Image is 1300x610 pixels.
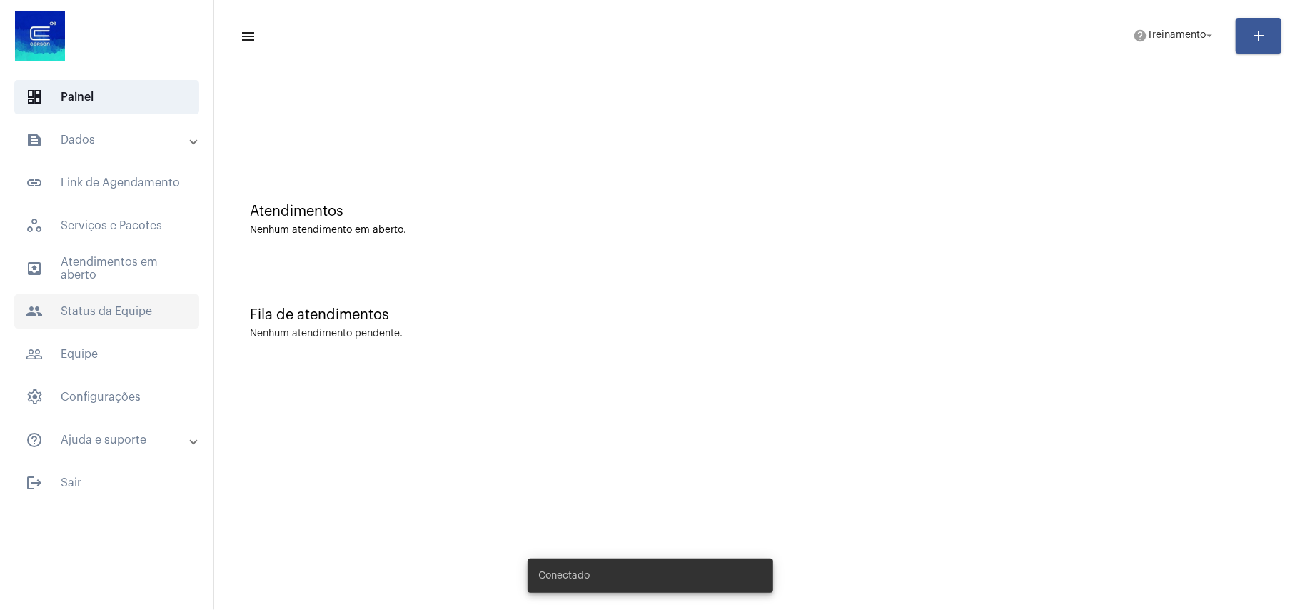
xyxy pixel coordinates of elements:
[14,209,199,243] span: Serviços e Pacotes
[1133,29,1147,43] mat-icon: help
[26,131,191,149] mat-panel-title: Dados
[250,225,1264,236] div: Nenhum atendimento em aberto.
[250,204,1264,219] div: Atendimentos
[26,89,43,106] span: sidenav icon
[26,131,43,149] mat-icon: sidenav icon
[14,80,199,114] span: Painel
[1203,29,1216,42] mat-icon: arrow_drop_down
[1124,21,1224,50] button: Treinamento
[250,329,403,339] div: Nenhum atendimento pendente.
[26,431,191,449] mat-panel-title: Ajuda e suporte
[9,423,213,457] mat-expansion-panel-header: sidenav iconAjuda e suporte
[1147,31,1206,41] span: Treinamento
[240,28,254,45] mat-icon: sidenav icon
[250,307,1264,323] div: Fila de atendimentos
[26,260,43,277] mat-icon: sidenav icon
[26,217,43,234] span: sidenav icon
[26,174,43,191] mat-icon: sidenav icon
[26,346,43,363] mat-icon: sidenav icon
[14,294,199,329] span: Status da Equipe
[26,474,43,491] mat-icon: sidenav icon
[14,466,199,500] span: Sair
[14,166,199,200] span: Link de Agendamento
[26,303,43,320] mat-icon: sidenav icon
[1250,27,1267,44] mat-icon: add
[14,337,199,371] span: Equipe
[26,431,43,449] mat-icon: sidenav icon
[11,7,69,64] img: d4669ae0-8c07-2337-4f67-34b0df7f5ae4.jpeg
[539,569,590,583] span: Conectado
[14,380,199,414] span: Configurações
[26,389,43,406] span: sidenav icon
[14,251,199,286] span: Atendimentos em aberto
[9,123,213,157] mat-expansion-panel-header: sidenav iconDados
